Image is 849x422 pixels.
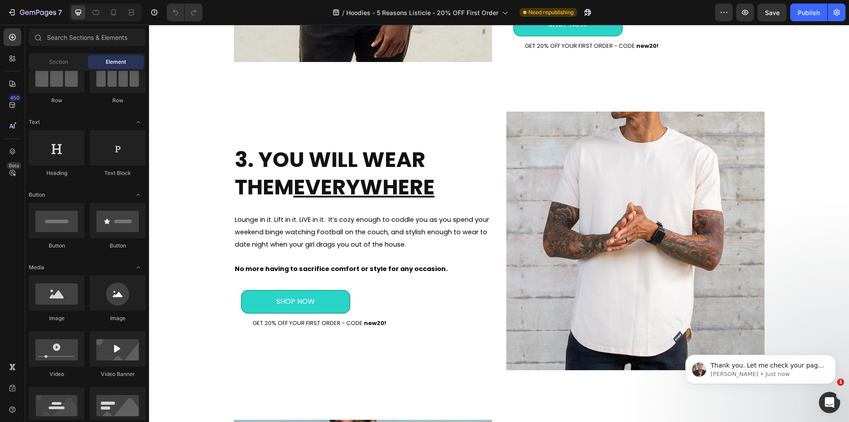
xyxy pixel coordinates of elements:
iframe: Design area [149,25,849,422]
button: Save [757,4,787,21]
iframe: Intercom notifications message [672,336,849,398]
span: Section [49,58,68,66]
button: 7 [4,4,66,21]
span: Need republishing [528,8,574,16]
iframe: Intercom live chat [819,392,840,413]
input: Search Sections & Elements [29,28,145,46]
strong: new20! [215,294,237,302]
span: 1 [837,379,844,386]
div: Button [90,242,145,250]
div: Publish [798,8,820,17]
span: Save [765,9,780,16]
span: Toggle open [131,115,145,129]
span: Toggle open [131,188,145,202]
div: Button [29,242,84,250]
span: Button [29,191,45,199]
div: Video [29,370,84,378]
span: Text [29,118,40,126]
div: 450 [8,94,21,101]
div: Row [29,97,84,105]
span: Media [29,263,44,271]
div: Heading [29,169,84,177]
span: Toggle open [131,260,145,275]
div: Image [29,314,84,322]
div: Video Banner [90,370,145,378]
button: Publish [790,4,827,21]
span: / [342,8,344,17]
img: Product_Image_-_Essential_Tee_-_Sand_-_F_720x.png [357,87,616,345]
div: Text Block [90,169,145,177]
div: Undo/Redo [167,4,203,21]
div: Image [90,314,145,322]
span: Hoodies - 5 Reasons Listicle - 20% OFF First Order [346,8,498,17]
div: Row [90,97,145,105]
span: Element [106,58,126,66]
p: 7 [58,7,62,18]
div: Beta [7,162,21,169]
